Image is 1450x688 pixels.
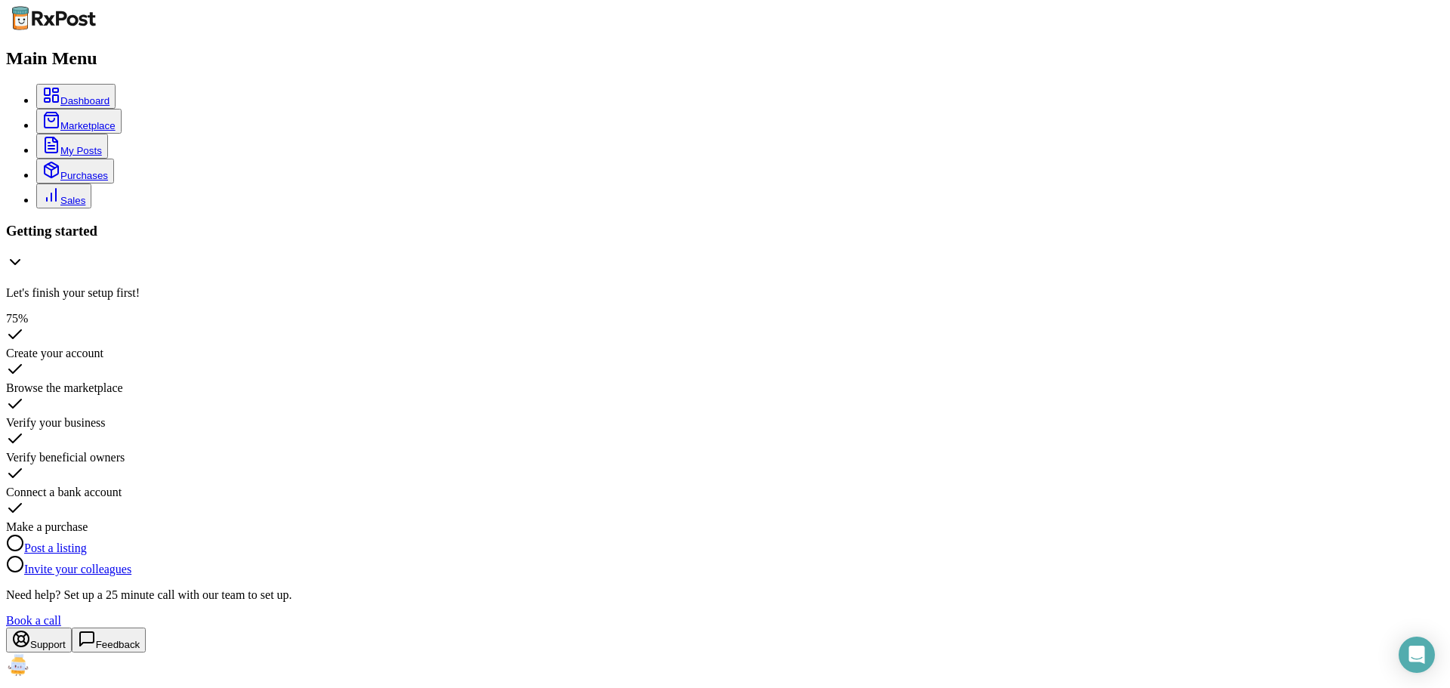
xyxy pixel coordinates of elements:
[24,563,131,575] a: Invite your colleagues
[24,541,87,554] a: Post a listing
[6,6,103,30] img: RxPost Logo
[6,628,72,653] button: Support
[6,653,30,677] img: User avatar
[6,286,1444,300] p: Let's finish your setup first!
[96,639,140,650] span: Feedback
[42,161,108,181] a: Purchases
[6,614,61,627] a: Book a call
[6,381,123,394] span: Browse the marketplace
[36,84,116,109] button: Dashboard
[36,159,114,184] button: Purchases
[36,184,91,208] button: Sales
[6,520,88,533] span: Make a purchase
[1399,637,1435,673] div: Open Intercom Messenger
[42,186,85,206] a: Sales
[42,111,116,131] a: Marketplace
[42,86,110,106] a: Dashboard
[6,48,1444,69] h2: Main Menu
[6,416,106,429] span: Verify your business
[6,451,125,464] span: Verify beneficial owners
[42,136,102,156] a: My Posts
[6,347,103,359] span: Create your account
[36,134,108,159] button: My Posts
[6,312,28,325] span: 75 %
[72,628,147,653] button: Feedback
[6,223,1444,239] h3: Getting started
[6,486,122,498] span: Connect a bank account
[6,588,1444,602] p: Need help? Set up a 25 minute call with our team to set up.
[36,109,122,134] button: Marketplace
